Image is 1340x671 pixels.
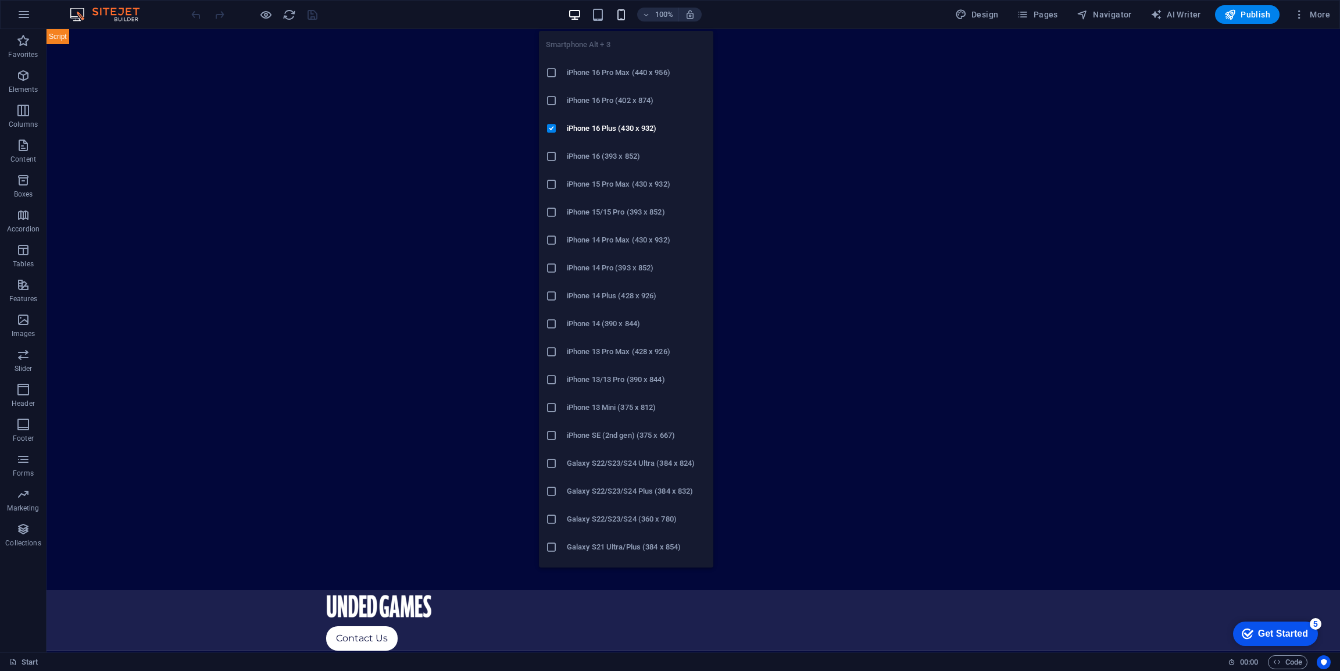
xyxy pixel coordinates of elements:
[567,512,706,526] h6: Galaxy S22/S23/S24 (360 x 780)
[567,484,706,498] h6: Galaxy S22/S23/S24 Plus (384 x 832)
[9,6,94,30] div: Get Started 5 items remaining, 0% complete
[567,317,706,331] h6: iPhone 14 (390 x 844)
[259,8,273,22] button: Click here to leave preview mode and continue editing
[1215,5,1280,24] button: Publish
[1017,9,1057,20] span: Pages
[567,205,706,219] h6: iPhone 15/15 Pro (393 x 852)
[9,85,38,94] p: Elements
[567,289,706,303] h6: iPhone 14 Plus (428 x 926)
[567,261,706,275] h6: iPhone 14 Pro (393 x 852)
[9,294,37,304] p: Features
[86,2,98,14] div: 5
[950,5,1003,24] button: Design
[13,469,34,478] p: Forms
[1228,655,1259,669] h6: Session time
[283,8,296,22] i: Reload page
[7,504,39,513] p: Marketing
[567,66,706,80] h6: iPhone 16 Pro Max (440 x 956)
[655,8,673,22] h6: 100%
[1224,9,1270,20] span: Publish
[1273,655,1302,669] span: Code
[1077,9,1132,20] span: Navigator
[1268,655,1307,669] button: Code
[567,540,706,554] h6: Galaxy S21 Ultra/Plus (384 x 854)
[5,538,41,548] p: Collections
[567,429,706,442] h6: iPhone SE (2nd gen) (375 x 667)
[567,345,706,359] h6: iPhone 13 Pro Max (428 x 926)
[1240,655,1258,669] span: 00 00
[567,456,706,470] h6: Galaxy S22/S23/S24 Ultra (384 x 824)
[1146,5,1206,24] button: AI Writer
[567,177,706,191] h6: iPhone 15 Pro Max (430 x 932)
[282,8,296,22] button: reload
[10,155,36,164] p: Content
[8,50,38,59] p: Favorites
[1012,5,1062,24] button: Pages
[15,364,33,373] p: Slider
[13,434,34,443] p: Footer
[950,5,1003,24] div: Design (Ctrl+Alt+Y)
[12,399,35,408] p: Header
[9,120,38,129] p: Columns
[1317,655,1331,669] button: Usercentrics
[637,8,678,22] button: 100%
[14,190,33,199] p: Boxes
[567,373,706,387] h6: iPhone 13/13 Pro (390 x 844)
[567,233,706,247] h6: iPhone 14 Pro Max (430 x 932)
[67,8,154,22] img: Editor Logo
[955,9,999,20] span: Design
[7,224,40,234] p: Accordion
[13,259,34,269] p: Tables
[9,655,38,669] a: Click to cancel selection. Double-click to open Pages
[685,9,695,20] i: On resize automatically adjust zoom level to fit chosen device.
[1248,658,1250,666] span: :
[34,13,84,23] div: Get Started
[1150,9,1201,20] span: AI Writer
[1293,9,1330,20] span: More
[1072,5,1137,24] button: Navigator
[567,149,706,163] h6: iPhone 16 (393 x 852)
[12,329,35,338] p: Images
[1289,5,1335,24] button: More
[567,122,706,135] h6: iPhone 16 Plus (430 x 932)
[567,401,706,415] h6: iPhone 13 Mini (375 x 812)
[567,94,706,108] h6: iPhone 16 Pro (402 x 874)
